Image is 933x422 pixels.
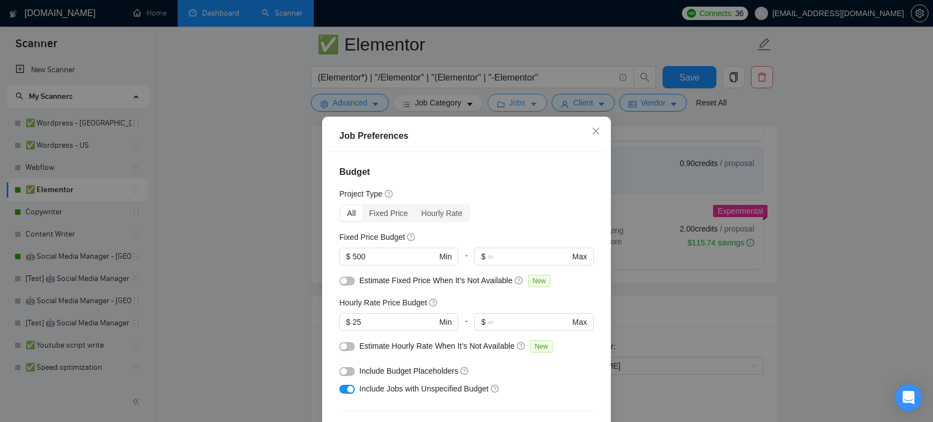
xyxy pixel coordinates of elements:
span: Min [439,250,452,263]
div: - [458,313,474,340]
span: question-circle [491,384,500,393]
h4: Budget [339,165,594,179]
input: ∞ [488,250,570,263]
button: Close [581,117,611,147]
span: Max [573,250,587,263]
span: close [591,127,600,135]
input: 0 [353,316,437,328]
div: - [458,248,474,274]
span: Include Budget Placeholders [359,366,458,375]
h5: Hourly Rate Price Budget [339,297,427,309]
h5: Project Type [339,188,383,200]
div: Open Intercom Messenger [895,384,922,411]
span: $ [346,250,350,263]
div: Job Preferences [339,129,594,143]
span: $ [481,250,485,263]
div: Hourly Rate [415,205,469,221]
div: Fixed Price [363,205,415,221]
span: question-circle [517,341,526,350]
span: question-circle [460,366,469,375]
input: ∞ [488,316,570,328]
span: question-circle [407,232,416,241]
span: question-circle [385,189,394,198]
span: New [528,275,550,287]
div: All [340,205,363,221]
span: $ [481,316,485,328]
span: $ [346,316,350,328]
span: question-circle [515,275,524,284]
span: Include Jobs with Unspecified Budget [359,384,489,393]
span: Min [439,316,452,328]
span: Estimate Fixed Price When It’s Not Available [359,276,513,285]
span: question-circle [429,298,438,307]
h5: Fixed Price Budget [339,231,405,243]
span: New [530,340,553,353]
input: 0 [353,250,437,263]
span: Estimate Hourly Rate When It’s Not Available [359,341,515,350]
span: Max [573,316,587,328]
